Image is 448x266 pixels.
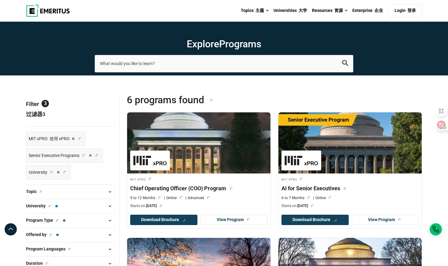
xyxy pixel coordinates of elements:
button: Program Languages [26,245,114,254]
p: Advanced [185,195,211,201]
a: Login 登录 [388,4,422,17]
font: 大学 [299,8,307,13]
span: Program Type [26,217,65,224]
font: 主题 [255,8,264,13]
span: × [89,151,100,160]
img: Chief Operating Officer (COO) Program | Online Leadership Course [127,112,270,173]
span: Offered by [26,231,59,238]
button: Offered by [26,230,114,239]
p: Online [164,195,184,201]
h1: Explore [95,38,353,50]
a: View Program [200,215,268,225]
p: Starts on: [130,203,267,209]
p: 9 to 12 Months [130,195,163,201]
h4: MIT xPRO [130,177,267,182]
a: Senior Executive Programs × [26,148,103,163]
a: MIT xPRO 使用 xPRO × [26,132,86,146]
span: University [29,169,55,176]
h4: Chief Operating Officer (COO) Program [130,184,267,192]
font: 企业 [374,8,383,13]
font: 使用 xPRO [50,136,70,141]
button: Topic [26,187,114,196]
img: AI for Senior Executives | Online AI and Machine Learning Course [278,112,422,173]
span: Programs [219,38,261,50]
button: University [26,202,114,211]
a: Reset all 全部重置 [73,101,114,109]
p: 6 to 7 Months [281,195,312,201]
a: AI and Machine Learning Course by MIT xPRO - October 16, 2025 MIT xPRO MIT xPRO AI for Senior Exe... [278,112,422,212]
span: × [72,134,83,143]
font: 过滤器 [26,111,45,117]
button: Download Brochure [130,215,197,225]
span: University [26,202,58,209]
span: MIT xPRO [29,135,70,142]
img: MIT xPRO [133,154,167,167]
a: View Program [352,215,419,225]
span: × [57,168,68,177]
span: Senior Executive Programs [29,152,87,159]
span: [DATE] [297,204,308,208]
font: 登录 [407,8,416,13]
img: MIT xPRO [285,154,318,167]
input: search-page [95,55,353,72]
span: Program Languages [26,246,78,252]
button: Download Brochure [281,215,349,225]
font: 全部重置 [95,102,114,107]
span: 3 [42,100,49,107]
p: Online [313,195,333,201]
span: [DATE] [146,204,157,208]
a: search [342,62,348,67]
p: Starts on: [281,203,419,209]
span: 6 Programs found [127,94,274,106]
h4: MIT xPRO [281,177,419,182]
a: Leadership Course by MIT xPRO - September 23, 2025 MIT xPRO MIT xPRO Chief Operating Officer (COO... [127,112,270,212]
p: Filter [26,94,114,127]
span: Reset all [73,101,114,109]
a: University × [26,165,71,180]
font: 资源 [334,8,343,13]
span: Topic [26,188,49,195]
button: Program Type [26,216,114,225]
span: 3 [42,111,45,117]
h4: AI for Senior Executives [281,184,419,192]
button: search [342,60,348,67]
